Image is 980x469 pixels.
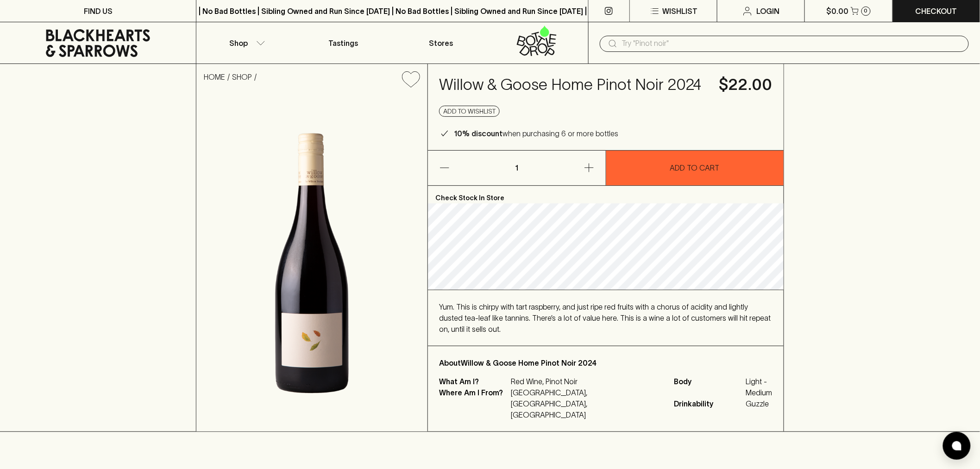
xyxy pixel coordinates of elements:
[392,22,490,63] a: Stores
[511,376,663,387] p: Red Wine, Pinot Noir
[84,6,113,17] p: FIND US
[439,106,500,117] button: Add to wishlist
[439,303,771,333] span: Yum. This is chirpy with tart raspberry, and just ripe red fruits with a chorus of acidity and li...
[295,22,392,63] a: Tastings
[328,38,358,49] p: Tastings
[757,6,780,17] p: Login
[439,376,509,387] p: What Am I?
[506,151,528,185] p: 1
[719,75,773,95] h4: $22.00
[916,6,957,17] p: Checkout
[662,6,697,17] p: Wishlist
[232,73,252,81] a: SHOP
[196,22,294,63] button: Shop
[196,95,427,431] img: 40921.png
[439,357,773,368] p: About Willow & Goose Home Pinot Noir 2024
[746,398,773,409] span: Guzzle
[439,75,708,95] h4: Willow & Goose Home Pinot Noir 2024
[429,38,453,49] p: Stores
[428,186,784,203] p: Check Stock In Store
[511,387,663,420] p: [GEOGRAPHIC_DATA], [GEOGRAPHIC_DATA], [GEOGRAPHIC_DATA]
[746,376,773,398] span: Light - Medium
[674,398,744,409] span: Drinkability
[454,128,618,139] p: when purchasing 6 or more bottles
[398,68,424,91] button: Add to wishlist
[204,73,225,81] a: HOME
[827,6,849,17] p: $0.00
[454,129,503,138] b: 10% discount
[606,151,784,185] button: ADD TO CART
[952,441,961,450] img: bubble-icon
[439,387,509,420] p: Where Am I From?
[229,38,248,49] p: Shop
[622,36,961,51] input: Try "Pinot noir"
[864,8,868,13] p: 0
[670,162,720,173] p: ADD TO CART
[674,376,744,398] span: Body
